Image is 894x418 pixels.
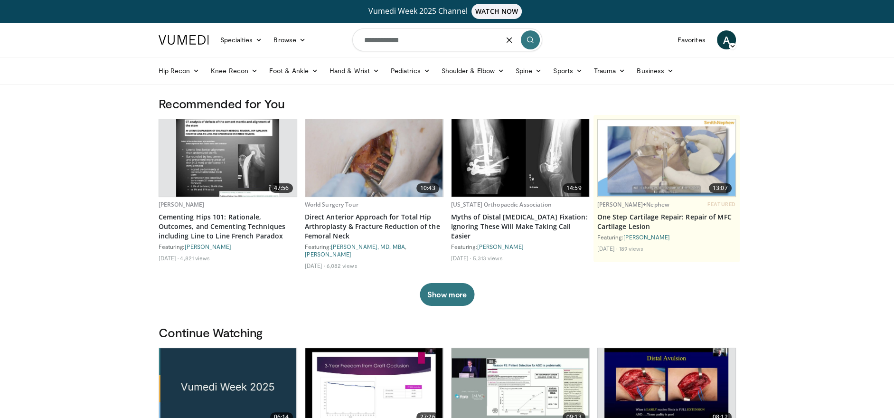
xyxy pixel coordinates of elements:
li: 5,313 views [472,254,502,262]
a: A [717,30,736,49]
a: Direct Anterior Approach for Total Hip Arthroplasty & Fracture Reduction of the Femoral Neck [305,212,443,241]
h3: Recommended for You [159,96,736,111]
a: Business [631,61,679,80]
a: World Surgery Tour [305,200,358,209]
a: 10:43 [305,119,443,197]
li: 4,821 views [180,254,210,262]
button: Show more [420,283,474,306]
a: Trauma [588,61,631,80]
a: Sports [547,61,588,80]
input: Search topics, interventions [352,28,542,51]
a: Foot & Ankle [263,61,324,80]
div: Featuring: [451,243,590,250]
a: Spine [510,61,547,80]
a: Vumedi Week 2025 ChannelWATCH NOW [160,4,734,19]
a: Browse [268,30,311,49]
a: [PERSON_NAME] [185,243,231,250]
a: Shoulder & Elbow [436,61,510,80]
span: FEATURED [707,201,735,208]
div: Featuring: [159,243,297,250]
li: [DATE] [597,245,618,252]
li: 6,082 views [326,262,357,269]
img: 39bdb1d6-6af8-4efc-b2ca-86c135371457.620x360_q85_upscale.jpg [452,119,589,197]
span: 13:07 [709,183,732,193]
div: Featuring: , [305,243,443,258]
img: 304fd00c-f6f9-4ade-ab23-6f82ed6288c9.620x360_q85_upscale.jpg [598,120,735,196]
a: Hand & Wrist [324,61,385,80]
div: Featuring: [597,233,736,241]
li: [DATE] [305,262,325,269]
a: Favorites [672,30,711,49]
a: [US_STATE] Orthopaedic Association [451,200,552,209]
li: [DATE] [451,254,471,262]
img: b58c57b4-9187-4c70-8783-e4f7a92b96ca.620x360_q85_upscale.jpg [176,119,280,197]
li: 189 views [619,245,643,252]
a: 13:07 [598,119,735,197]
a: [PERSON_NAME] [623,234,670,240]
span: WATCH NOW [471,4,522,19]
a: [PERSON_NAME] [159,200,205,209]
a: Hip Recon [153,61,206,80]
a: [PERSON_NAME] [305,251,351,257]
a: Pediatrics [385,61,436,80]
a: Specialties [215,30,268,49]
a: 47:56 [159,119,297,197]
img: 1b49c4dc-6725-42ca-b2d9-db8c5331b74b.620x360_q85_upscale.jpg [305,119,443,197]
a: Knee Recon [205,61,263,80]
a: [PERSON_NAME], MD, MBA [331,243,405,250]
li: [DATE] [159,254,179,262]
span: 10:43 [416,183,439,193]
a: Cementing Hips 101: Rationale, Outcomes, and Cementing Techniques including Line to Line French P... [159,212,297,241]
a: 14:59 [452,119,589,197]
h3: Continue Watching [159,325,736,340]
a: [PERSON_NAME] [477,243,524,250]
a: Myths of Distal [MEDICAL_DATA] Fixation: Ignoring These Will Make Taking Call Easier [451,212,590,241]
span: 14:59 [563,183,585,193]
img: VuMedi Logo [159,35,209,45]
span: 47:56 [270,183,293,193]
a: One Step Cartilage Repair: Repair of MFC Cartilage Lesion [597,212,736,231]
a: [PERSON_NAME]+Nephew [597,200,669,209]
